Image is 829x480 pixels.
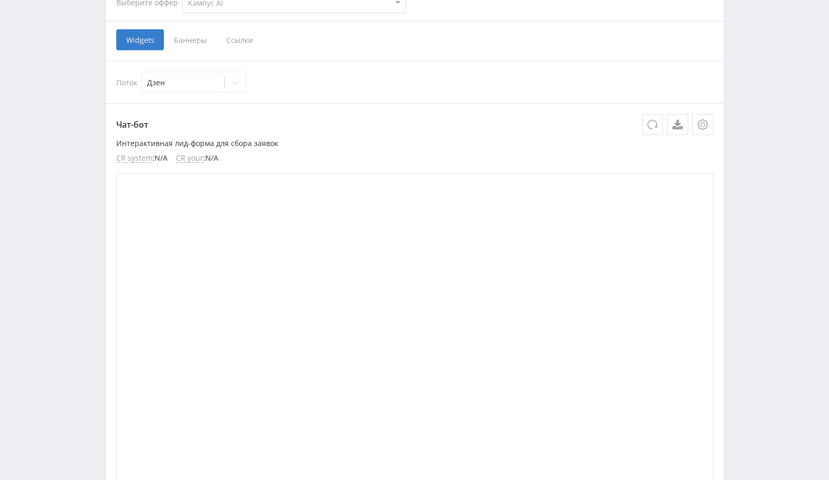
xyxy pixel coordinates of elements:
a: Скачать [667,114,688,135]
li: : N/A [116,154,168,163]
span: Ссылки [216,29,263,50]
span: Widgets [116,29,164,50]
button: Обновить [642,114,663,135]
button: Настройки [692,114,713,135]
span: CR system [116,154,152,163]
li: : N/A [176,154,218,163]
div: Поток [116,72,713,93]
span: CR your [176,154,203,163]
span: Баннеры [164,29,216,50]
p: Интерактивная лид-форма для сбора заявок [116,139,713,148]
p: Чат-бот [116,114,713,135]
